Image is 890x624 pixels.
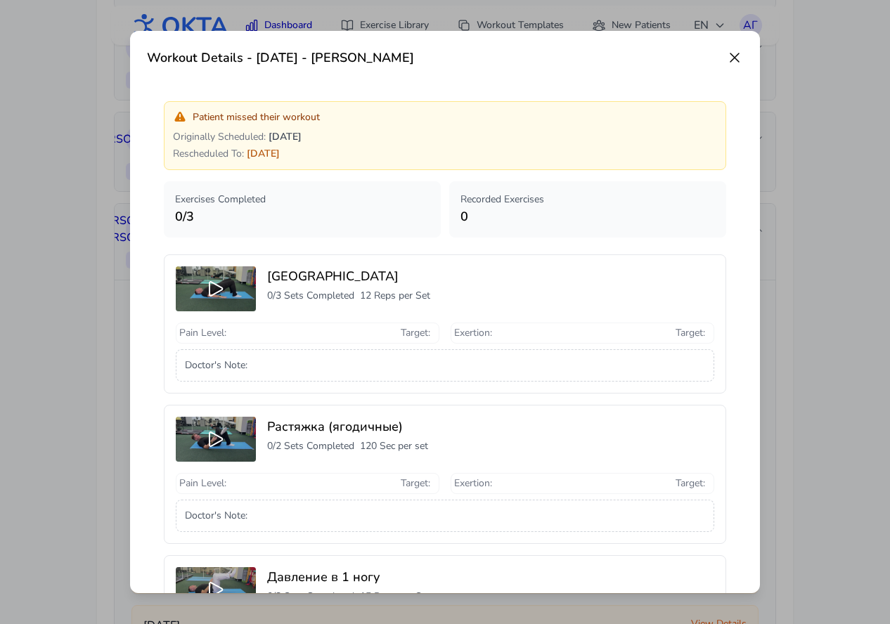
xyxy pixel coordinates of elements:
p: 120 Sec per set [360,439,428,453]
p: Exercises Completed [175,193,430,207]
span: Exertion : [454,326,492,340]
h3: [GEOGRAPHIC_DATA] [267,266,714,286]
h3: Растяжка (ягодичные) [267,417,714,436]
p: 15 Reps per Set [360,590,430,604]
span: [DATE] [269,130,302,143]
span: Rescheduled To : [173,147,244,160]
span: Target : [676,476,705,490]
h3: Workout Details - [DATE] - [PERSON_NAME] [147,48,414,67]
p: 12 Reps per Set [360,289,430,303]
span: Patient missed their workout [193,110,320,124]
div: Doctor's Note : [176,500,714,532]
p: Recorded Exercises [460,193,715,207]
p: 0 / 3 [175,207,430,226]
span: Pain Level : [179,326,226,340]
span: Target : [401,326,430,340]
div: Doctor's Note : [176,349,714,382]
span: Exertion : [454,476,492,490]
p: 0 / 3 Sets Completed [267,289,354,303]
span: Originally Scheduled : [173,130,266,143]
p: 0 / 3 Sets Completed [267,590,354,604]
p: 0 / 2 Sets Completed [267,439,354,453]
p: 0 [460,207,715,226]
h3: Давление в 1 ногу [267,567,714,587]
span: [DATE] [247,147,280,160]
span: Target : [401,476,430,490]
span: Pain Level : [179,476,226,490]
span: Target : [676,326,705,340]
